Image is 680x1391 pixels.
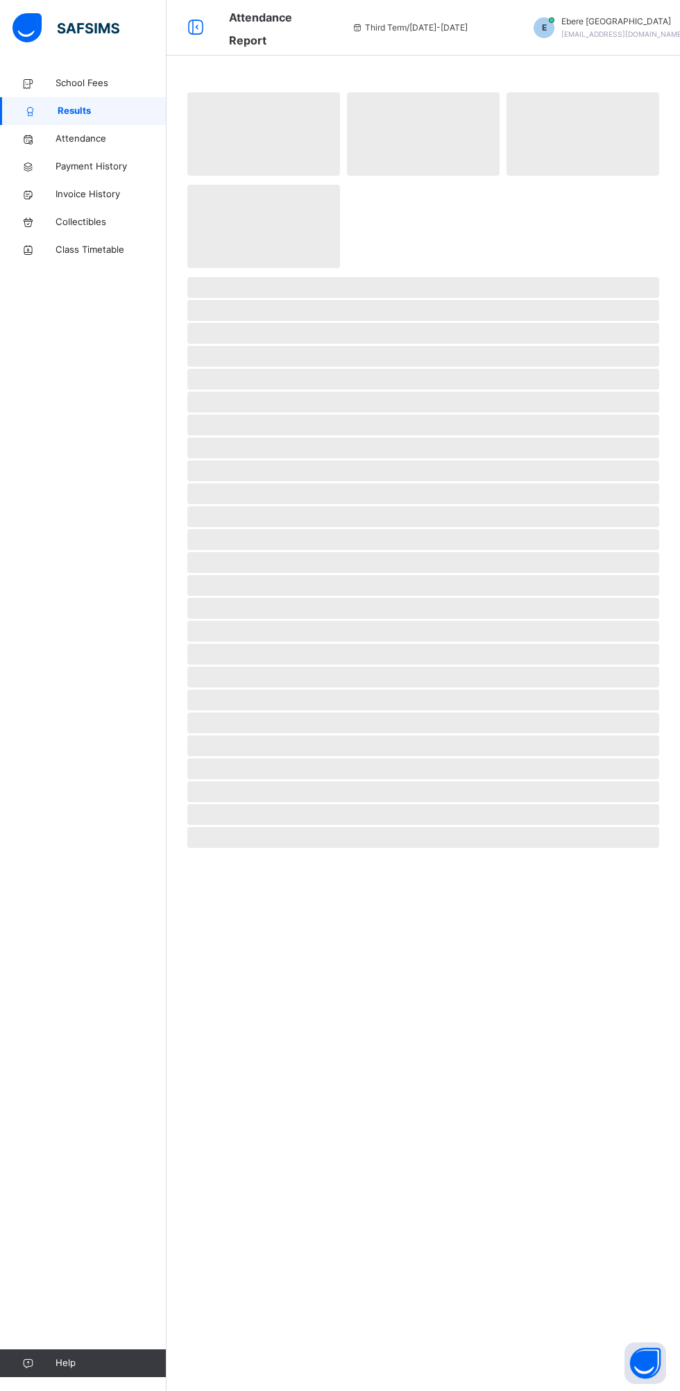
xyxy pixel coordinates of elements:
span: ‌ [187,552,659,573]
span: ‌ [187,758,659,779]
span: ‌ [187,781,659,802]
span: Invoice History [56,188,167,201]
span: E [542,22,547,34]
span: Attendance Report [229,10,292,47]
span: ‌ [187,713,659,733]
span: ‌ [187,575,659,596]
span: Payment History [56,160,167,174]
span: ‌ [187,438,659,458]
span: ‌ [187,644,659,665]
span: ‌ [187,506,659,527]
span: Class Timetable [56,243,167,257]
span: ‌ [187,185,340,268]
span: ‌ [187,827,659,848]
span: ‌ [187,667,659,688]
span: ‌ [187,415,659,435]
img: safsims [12,13,119,42]
span: ‌ [187,529,659,550]
span: ‌ [347,92,500,176]
span: ‌ [187,323,659,344]
span: ‌ [187,598,659,619]
span: Attendance [56,132,167,146]
span: School Fees [56,76,167,90]
span: ‌ [187,392,659,413]
span: Results [58,104,167,118]
span: session/term information [351,22,468,34]
span: ‌ [187,369,659,390]
span: ‌ [187,460,659,481]
span: ‌ [507,92,659,176]
span: ‌ [187,300,659,321]
span: ‌ [187,621,659,642]
span: ‌ [187,690,659,710]
span: ‌ [187,483,659,504]
span: ‌ [187,804,659,825]
span: ‌ [187,277,659,298]
span: ‌ [187,346,659,367]
span: ‌ [187,735,659,756]
span: ‌ [187,92,340,176]
button: Open asap [624,1342,666,1384]
span: Collectibles [56,215,167,229]
span: Help [56,1356,166,1370]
